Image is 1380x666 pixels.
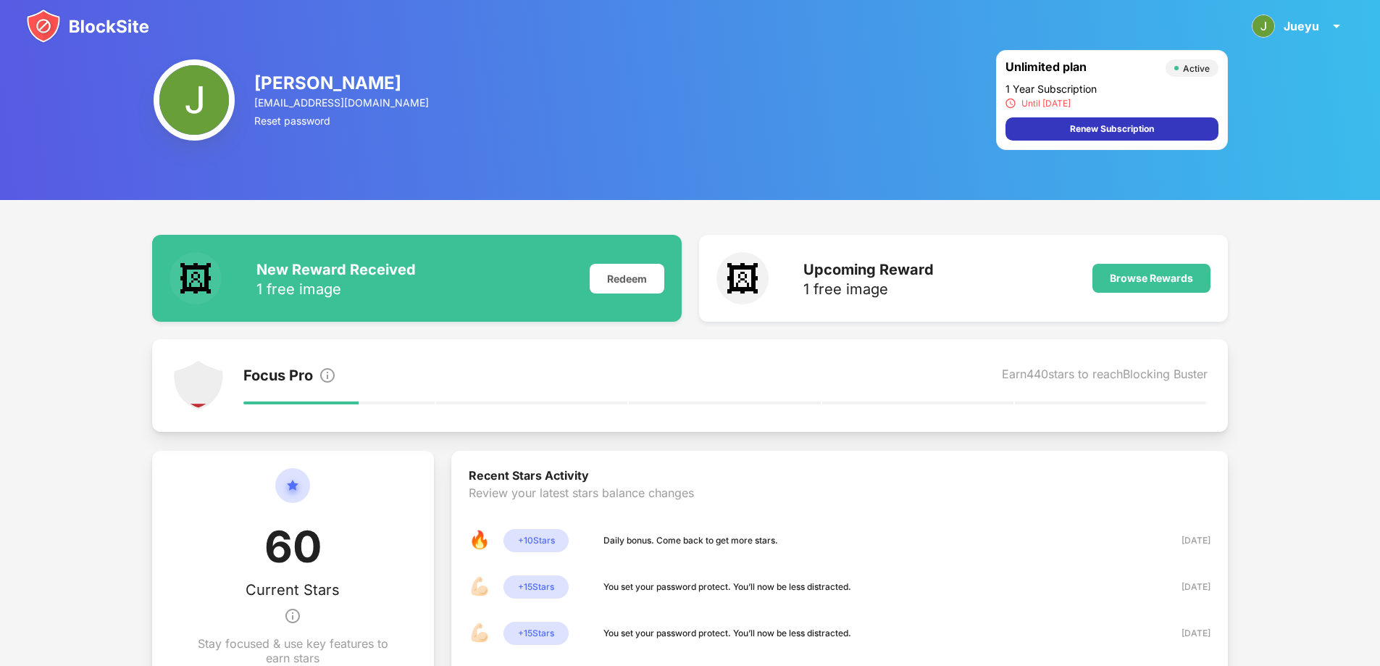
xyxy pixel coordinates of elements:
div: Current Stars [246,581,340,599]
div: Upcoming Reward [803,261,934,278]
div: 60 [264,520,322,581]
div: 1 Year Subscription [1005,83,1218,95]
div: [PERSON_NAME] [254,72,431,93]
div: Active [1183,63,1210,74]
div: + 15 Stars [503,622,569,645]
div: New Reward Received [256,261,416,278]
img: clock_red_ic.svg [1005,98,1016,109]
div: Reset password [254,115,431,127]
div: 1 free image [803,282,934,296]
div: You set your password protect. You’ll now be less distracted. [603,580,851,594]
img: blocksite-icon.svg [26,9,149,43]
img: AATXAJxwVabCUv3rj-yOvNS5Zml95B9aSAtNnzo2jRIf=s96-c [1252,14,1275,38]
div: [EMAIL_ADDRESS][DOMAIN_NAME] [254,96,431,109]
div: Stay focused & use key features to earn stars [187,636,399,665]
div: 💪🏻 [469,622,492,645]
div: Earn 440 stars to reach Blocking Buster [1002,367,1208,387]
div: Recent Stars Activity [469,468,1210,486]
img: points-level-1.svg [172,359,225,412]
div: 🔥 [469,529,492,552]
img: AATXAJxwVabCUv3rj-yOvNS5Zml95B9aSAtNnzo2jRIf=s96-c [154,59,235,141]
div: You set your password protect. You’ll now be less distracted. [603,626,851,641]
div: + 15 Stars [503,575,569,599]
div: 🖼 [170,252,222,304]
div: 🖼 [716,252,769,304]
div: 1 free image [256,282,416,296]
div: [DATE] [1159,580,1210,594]
div: + 10 Stars [503,529,569,552]
div: Unlimited plan [1005,59,1158,77]
img: info.svg [319,367,336,384]
div: 💪🏻 [469,575,492,599]
div: Jueyu [1284,19,1319,33]
div: Review your latest stars balance changes [469,486,1210,529]
div: Daily bonus. Come back to get more stars. [603,533,778,548]
div: [DATE] [1159,626,1210,641]
div: Renew Subscription [1070,122,1154,136]
div: Focus Pro [243,367,313,387]
img: circle-star.svg [275,468,310,520]
div: Browse Rewards [1110,272,1193,284]
div: [DATE] [1159,533,1210,548]
img: info.svg [284,599,301,633]
div: Redeem [590,264,664,294]
div: Until [DATE] [1021,98,1071,109]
